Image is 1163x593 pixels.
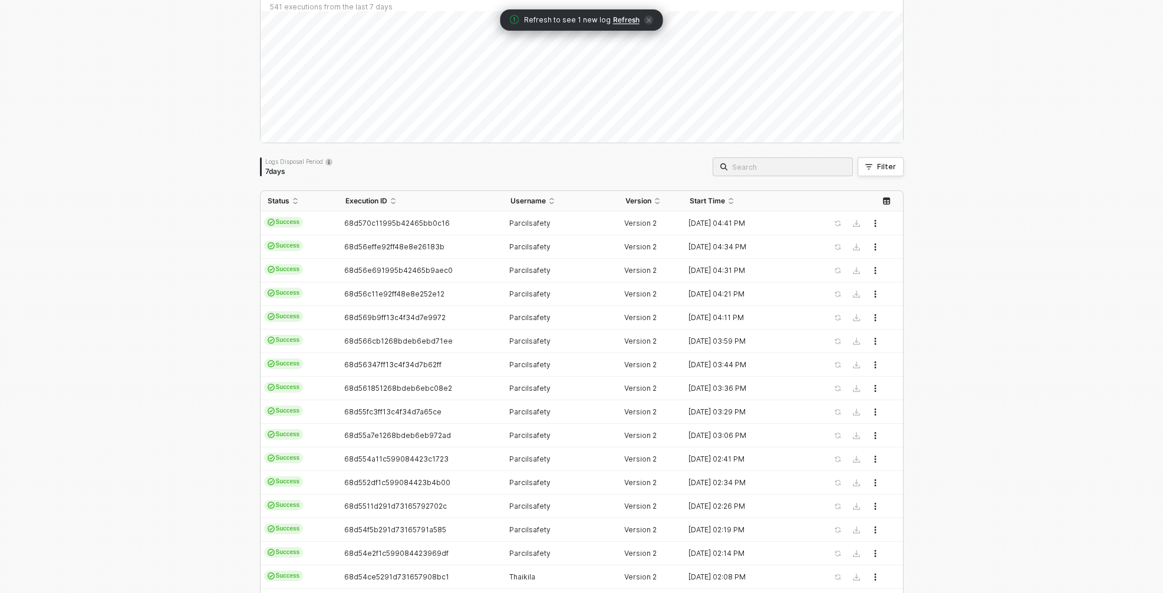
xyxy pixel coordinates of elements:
div: [DATE] 04:31 PM [683,266,811,275]
span: Parcilsafety [509,478,551,487]
span: Success [264,523,304,534]
span: icon-cards [268,454,275,462]
span: icon-close [644,15,654,25]
span: Version 2 [624,384,657,393]
div: [DATE] 02:08 PM [683,572,811,582]
span: Parcilsafety [509,266,551,275]
span: Parcilsafety [509,313,551,322]
span: Parcilsafety [509,219,551,228]
span: Start Time [690,196,725,206]
span: 68d55fc3ff13c4f34d7a65ce [344,407,442,416]
div: [DATE] 03:36 PM [683,384,811,393]
span: icon-cards [268,431,275,438]
span: icon-cards [268,313,275,320]
span: Parcilsafety [509,407,551,416]
div: 7 days [265,167,332,176]
div: [DATE] 04:41 PM [683,219,811,228]
span: Success [264,476,304,487]
div: [DATE] 04:34 PM [683,242,811,252]
div: [DATE] 02:14 PM [683,549,811,558]
span: Success [264,382,304,393]
span: Success [264,241,304,251]
span: icon-cards [268,289,275,296]
span: icon-cards [268,549,275,556]
span: 68d569b9ff13c4f34d7e9972 [344,313,446,322]
span: icon-exclamation [510,15,519,24]
span: Parcilsafety [509,549,551,558]
span: 68d566cb1268bdeb6ebd71ee [344,337,453,345]
span: icon-cards [268,219,275,226]
span: Success [264,358,304,369]
div: [DATE] 03:06 PM [683,431,811,440]
span: 68d561851268bdeb6ebc08e2 [344,384,452,393]
span: Version 2 [624,219,657,228]
span: 68d54ce5291d731657908bc1 [344,572,449,581]
span: Version 2 [624,478,657,487]
span: icon-cards [268,407,275,414]
input: Search [732,160,845,173]
span: Success [264,264,304,275]
div: [DATE] 02:26 PM [683,502,811,511]
span: Refresh to see 1 new log [524,15,611,26]
span: icon-table [883,197,890,205]
span: Success [264,217,304,228]
div: [DATE] 03:59 PM [683,337,811,346]
span: Success [264,571,304,581]
button: Filter [858,157,904,176]
div: [DATE] 02:19 PM [683,525,811,535]
div: [DATE] 03:29 PM [683,407,811,417]
span: Success [264,453,304,463]
span: icon-cards [268,384,275,391]
span: 68d56effe92ff48e8e26183b [344,242,444,251]
div: [DATE] 02:41 PM [683,454,811,464]
span: icon-cards [268,525,275,532]
th: Status [261,191,338,212]
span: Parcilsafety [509,289,551,298]
div: Logs Disposal Period [265,157,332,166]
span: Parcilsafety [509,384,551,393]
div: [DATE] 04:21 PM [683,289,811,299]
span: 68d56347ff13c4f34d7b62ff [344,360,442,369]
span: icon-cards [268,478,275,485]
span: Version 2 [624,454,657,463]
span: Parcilsafety [509,431,551,440]
span: icon-cards [268,242,275,249]
th: Execution ID [338,191,503,212]
span: Success [264,406,304,416]
span: Version 2 [624,502,657,510]
span: Version 2 [624,431,657,440]
th: Username [503,191,618,212]
span: Thaikila [509,572,535,581]
span: Success [264,335,304,345]
span: 68d54e2f1c599084423969df [344,549,449,558]
span: 68d56e691995b42465b9aec0 [344,266,453,275]
th: Version [618,191,683,212]
span: Username [510,196,546,206]
span: Refresh [613,15,640,25]
span: icon-cards [268,266,275,273]
span: Success [264,429,304,440]
span: 68d570c11995b42465bb0c16 [344,219,450,228]
span: 68d55a7e1268bdeb6eb972ad [344,431,451,440]
span: Success [264,311,304,322]
span: Parcilsafety [509,242,551,251]
span: Success [264,288,304,298]
span: 68d552df1c599084423b4b00 [344,478,450,487]
span: icon-cards [268,360,275,367]
span: Parcilsafety [509,502,551,510]
span: Execution ID [345,196,387,206]
span: Version 2 [624,242,657,251]
span: 68d56c11e92ff48e8e252e12 [344,289,444,298]
span: Version 2 [624,407,657,416]
span: Parcilsafety [509,337,551,345]
span: Parcilsafety [509,454,551,463]
span: 68d5511d291d73165792702c [344,502,447,510]
span: Version 2 [624,525,657,534]
span: Parcilsafety [509,360,551,369]
span: Success [264,500,304,510]
div: [DATE] 04:11 PM [683,313,811,322]
span: Version 2 [624,549,657,558]
span: Version 2 [624,289,657,298]
span: Version [625,196,651,206]
span: 68d54f5b291d73165791a585 [344,525,446,534]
